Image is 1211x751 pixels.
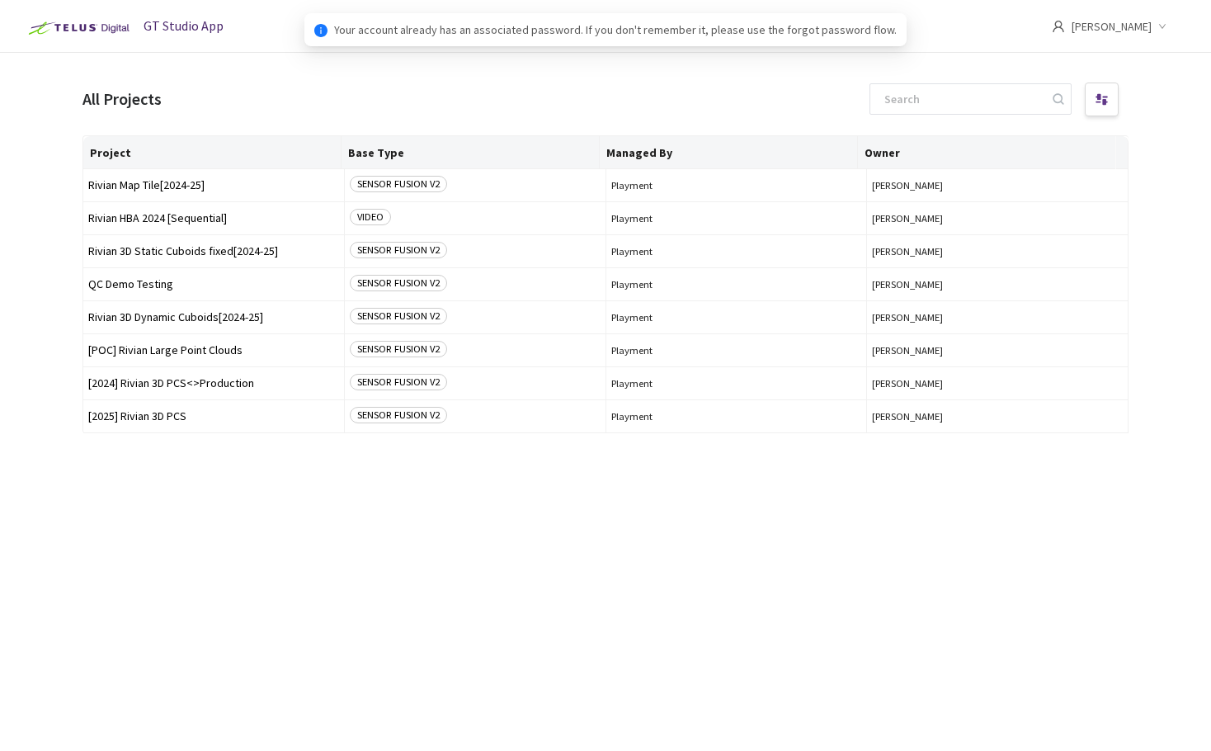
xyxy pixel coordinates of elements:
span: SENSOR FUSION V2 [350,374,447,390]
span: Playment [611,245,862,257]
th: Base Type [342,136,600,169]
span: Rivian HBA 2024 [Sequential] [88,212,339,224]
span: Playment [611,344,862,357]
button: [PERSON_NAME] [872,377,1123,390]
div: All Projects [82,86,162,111]
span: Playment [611,311,862,324]
button: [PERSON_NAME] [872,278,1123,290]
th: Owner [858,136,1116,169]
span: [2024] Rivian 3D PCS<>Production [88,377,339,390]
span: Playment [611,278,862,290]
button: [PERSON_NAME] [872,179,1123,191]
span: Playment [611,179,862,191]
span: GT Studio App [144,17,224,34]
span: user [1052,20,1065,33]
button: [PERSON_NAME] [872,410,1123,423]
input: Search [874,84,1050,114]
button: [PERSON_NAME] [872,245,1123,257]
span: Your account already has an associated password. If you don't remember it, please use the forgot ... [334,21,897,39]
span: SENSOR FUSION V2 [350,308,447,324]
span: Rivian 3D Dynamic Cuboids[2024-25] [88,311,339,324]
span: Playment [611,410,862,423]
span: VIDEO [350,209,391,225]
span: SENSOR FUSION V2 [350,242,447,258]
span: down [1158,22,1166,31]
span: Playment [611,377,862,390]
span: Rivian 3D Static Cuboids fixed[2024-25] [88,245,339,257]
span: SENSOR FUSION V2 [350,407,447,423]
button: [PERSON_NAME] [872,344,1123,357]
button: [PERSON_NAME] [872,311,1123,324]
span: [POC] Rivian Large Point Clouds [88,344,339,357]
span: Playment [611,212,862,224]
img: Telus [20,15,134,41]
span: Rivian Map Tile[2024-25] [88,179,339,191]
button: [PERSON_NAME] [872,212,1123,224]
th: Project [83,136,342,169]
span: SENSOR FUSION V2 [350,341,447,357]
span: info-circle [314,24,327,37]
span: SENSOR FUSION V2 [350,275,447,291]
span: QC Demo Testing [88,278,339,290]
span: SENSOR FUSION V2 [350,176,447,192]
th: Managed By [600,136,858,169]
span: [2025] Rivian 3D PCS [88,410,339,423]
